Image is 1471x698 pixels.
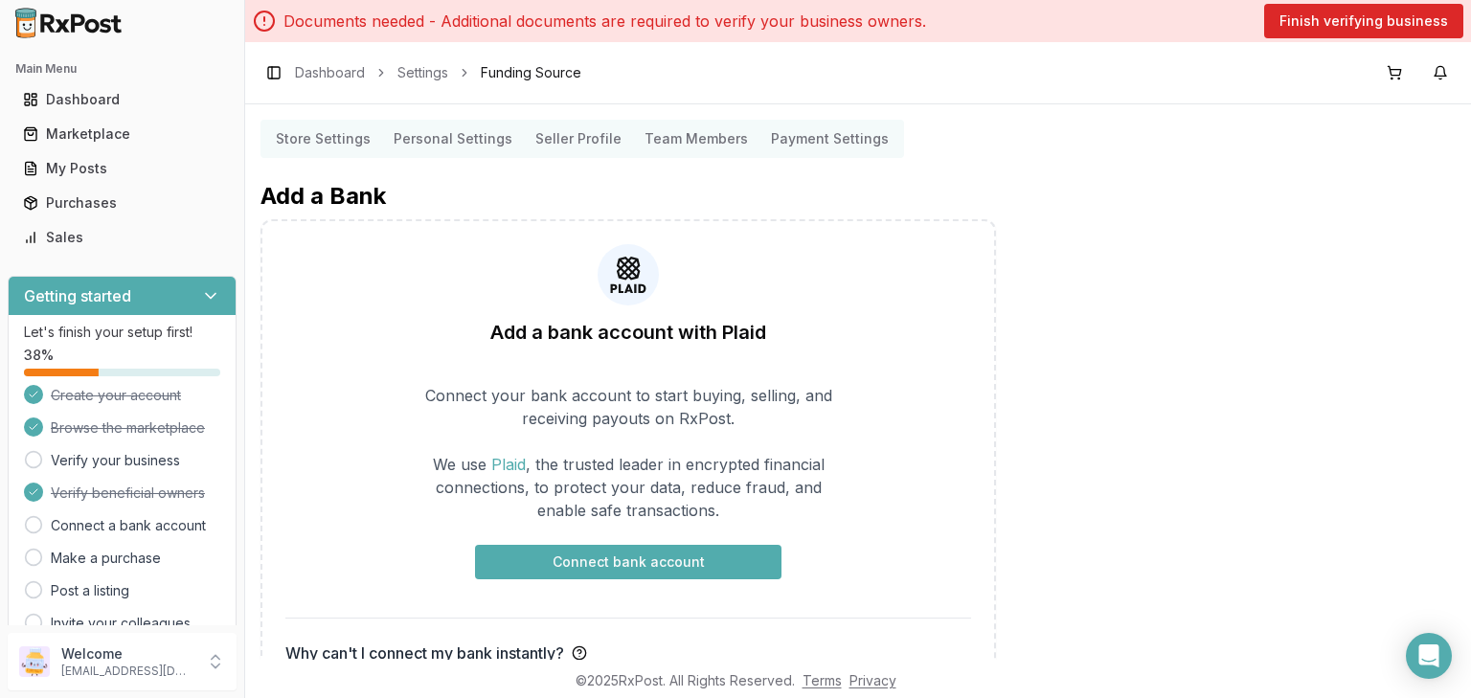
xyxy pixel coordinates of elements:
button: Marketplace [8,119,237,149]
p: Connect your bank account to start buying, selling, and receiving payouts on RxPost. [414,384,843,430]
p: Documents needed - Additional documents are required to verify your business owners. [283,10,926,33]
a: Connect a bank account [51,516,206,535]
h3: Getting started [24,284,131,307]
div: Dashboard [23,90,221,109]
p: Welcome [61,644,194,664]
button: Store Settings [264,124,382,154]
span: Verify beneficial owners [51,484,205,503]
button: Seller Profile [524,124,633,154]
h2: Add a Bank [260,181,996,212]
nav: breadcrumb [295,63,581,82]
button: Finish verifying business [1264,4,1463,38]
a: Dashboard [15,82,229,117]
a: Marketplace [15,117,229,151]
button: My Posts [8,153,237,184]
a: Sales [15,220,229,255]
a: Verify your business [51,451,180,470]
span: Funding Source [481,63,581,82]
a: Plaid [491,455,526,474]
div: Open Intercom Messenger [1406,633,1452,679]
h3: Why can't I connect my bank instantly? [285,642,564,664]
div: Marketplace [23,124,221,144]
a: Terms [803,672,842,688]
div: My Posts [23,159,221,178]
p: We use , the trusted leader in encrypted financial connections, to protect your data, reduce frau... [414,453,843,522]
a: Invite your colleagues [51,614,191,633]
span: 38 % [24,346,54,365]
button: Sales [8,222,237,253]
div: Purchases [23,193,221,213]
button: Purchases [8,188,237,218]
a: Settings [397,63,448,82]
a: Privacy [849,672,896,688]
img: RxPost Logo [8,8,130,38]
a: Dashboard [295,63,365,82]
button: Dashboard [8,84,237,115]
a: Purchases [15,186,229,220]
button: Team Members [633,124,759,154]
span: Create your account [51,386,181,405]
img: Plaid [605,244,651,305]
div: Sales [23,228,221,247]
a: Post a listing [51,581,129,600]
button: Payment Settings [759,124,900,154]
a: My Posts [15,151,229,186]
img: User avatar [19,646,50,677]
p: Let's finish your setup first! [24,323,220,342]
button: Connect bank account [475,545,781,579]
h2: Main Menu [15,61,229,77]
button: Personal Settings [382,124,524,154]
p: [EMAIL_ADDRESS][DOMAIN_NAME] [61,664,194,679]
span: Browse the marketplace [51,418,205,438]
div: Add a bank account with Plaid [285,319,971,346]
a: Make a purchase [51,549,161,568]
